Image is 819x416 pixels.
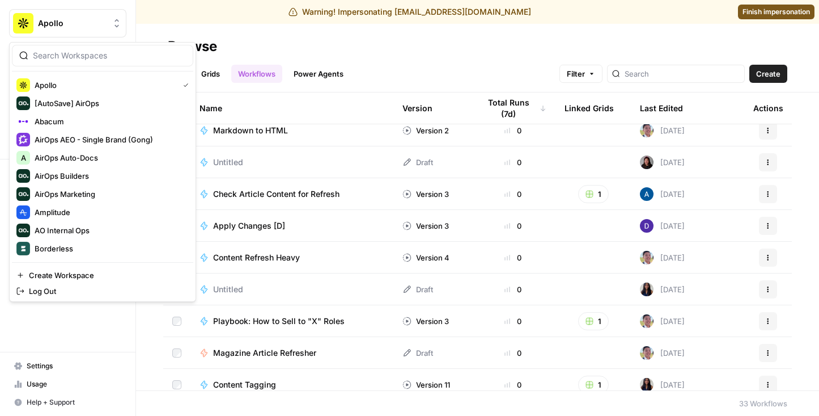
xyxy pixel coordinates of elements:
[402,347,433,359] div: Draft
[200,284,384,295] a: Untitled
[200,379,384,390] a: Content Tagging
[9,9,126,37] button: Workspace: Apollo
[35,225,184,236] span: AO Internal Ops
[35,134,184,145] span: AirOps AEO - Single Brand (Gong)
[35,79,174,91] span: Apollo
[27,379,121,389] span: Usage
[200,347,384,359] a: Magazine Article Refresher
[402,252,449,263] div: Version 4
[200,93,384,124] div: Name
[479,157,546,168] div: 0
[640,187,685,201] div: [DATE]
[9,393,126,411] button: Help + Support
[640,219,685,233] div: [DATE]
[16,115,30,128] img: Abacum Logo
[27,361,121,371] span: Settings
[738,5,814,19] a: Finish impersonation
[640,378,653,392] img: rox323kbkgutb4wcij4krxobkpon
[565,93,614,124] div: Linked Grids
[200,157,384,168] a: Untitled
[479,188,546,200] div: 0
[625,68,740,79] input: Search
[35,116,184,127] span: Abacum
[33,50,186,61] input: Search Workspaces
[213,316,345,327] span: Playbook: How to Sell to "X" Roles
[213,188,340,200] span: Check Article Content for Refresh
[13,13,33,33] img: Apollo Logo
[640,187,653,201] img: he81ibor8lsei4p3qvg4ugbvimgp
[12,267,193,283] a: Create Workspace
[402,220,449,232] div: Version 3
[640,124,653,137] img: 99f2gcj60tl1tjps57nny4cf0tt1
[16,224,30,237] img: AO Internal Ops Logo
[559,65,602,83] button: Filter
[479,379,546,390] div: 0
[479,347,546,359] div: 0
[200,188,384,200] a: Check Article Content for Refresh
[35,170,184,182] span: AirOps Builders
[402,157,433,168] div: Draft
[640,346,685,360] div: [DATE]
[756,68,780,79] span: Create
[200,125,384,136] a: Markdown to HTML
[739,398,787,409] div: 33 Workflows
[35,188,184,200] span: AirOps Marketing
[640,156,685,169] div: [DATE]
[213,125,288,136] span: Markdown to HTML
[402,379,450,390] div: Version 11
[567,68,585,79] span: Filter
[9,375,126,393] a: Usage
[402,284,433,295] div: Draft
[640,251,653,264] img: 99f2gcj60tl1tjps57nny4cf0tt1
[479,252,546,263] div: 0
[402,316,449,327] div: Version 3
[213,379,276,390] span: Content Tagging
[168,37,217,56] div: Browse
[479,125,546,136] div: 0
[640,93,683,124] div: Last Edited
[29,270,184,281] span: Create Workspace
[16,169,30,183] img: AirOps Builders Logo
[640,283,653,296] img: rox323kbkgutb4wcij4krxobkpon
[402,188,449,200] div: Version 3
[578,185,609,203] button: 1
[578,312,609,330] button: 1
[640,219,653,233] img: 6clbhjv5t98vtpq4yyt91utag0vy
[640,124,685,137] div: [DATE]
[749,65,787,83] button: Create
[640,378,685,392] div: [DATE]
[287,65,350,83] a: Power Agents
[213,220,285,232] span: Apply Changes [D]
[231,65,282,83] a: Workflows
[16,96,30,110] img: [AutoSave] AirOps Logo
[479,220,546,232] div: 0
[9,357,126,375] a: Settings
[16,242,30,255] img: Borderless Logo
[16,133,30,146] img: AirOps AEO - Single Brand (Gong) Logo
[35,98,184,109] span: [AutoSave] AirOps
[753,93,783,124] div: Actions
[479,93,546,124] div: Total Runs (7d)
[578,376,609,394] button: 1
[16,78,30,92] img: Apollo Logo
[21,152,26,163] span: A
[640,346,653,360] img: 99f2gcj60tl1tjps57nny4cf0tt1
[213,157,243,168] span: Untitled
[213,252,300,263] span: Content Refresh Heavy
[16,205,30,219] img: Amplitude Logo
[640,251,685,264] div: [DATE]
[288,6,531,18] div: Warning! Impersonating [EMAIL_ADDRESS][DOMAIN_NAME]
[35,243,184,254] span: Borderless
[402,93,432,124] div: Version
[194,65,227,83] a: Grids
[640,283,685,296] div: [DATE]
[479,316,546,327] div: 0
[27,397,121,407] span: Help + Support
[213,284,243,295] span: Untitled
[9,42,196,302] div: Workspace: Apollo
[12,283,193,299] a: Log Out
[213,347,316,359] span: Magazine Article Refresher
[16,187,30,201] img: AirOps Marketing Logo
[200,316,384,327] a: Playbook: How to Sell to "X" Roles
[640,314,685,328] div: [DATE]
